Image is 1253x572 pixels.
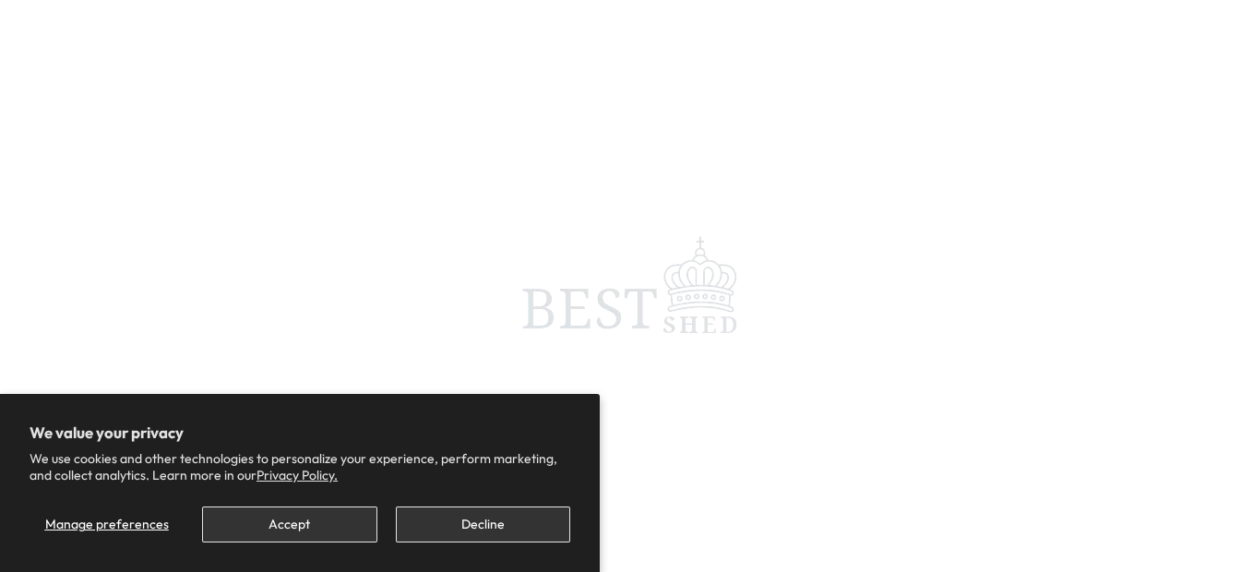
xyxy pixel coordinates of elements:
button: Accept [202,506,376,542]
button: Decline [396,506,570,542]
a: Privacy Policy. [257,467,338,483]
span: Manage preferences [45,516,169,532]
h2: We value your privacy [30,423,570,442]
p: We use cookies and other technologies to personalize your experience, perform marketing, and coll... [30,450,570,483]
button: Manage preferences [30,506,184,542]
